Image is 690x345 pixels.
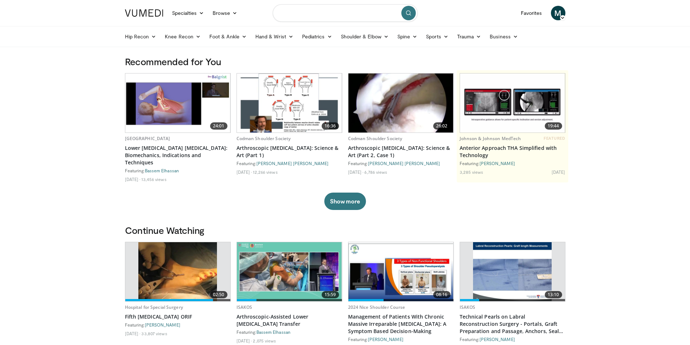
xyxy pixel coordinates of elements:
a: [PERSON_NAME] [480,161,515,166]
a: Johnson & Johnson MedTech [460,135,521,142]
a: Anterior Approach THA Simplified with Technology [460,144,565,159]
div: Featuring: [125,322,231,328]
span: 15:59 [322,291,339,298]
a: Fifth [MEDICAL_DATA] ORIF [125,313,231,320]
a: [PERSON_NAME] [PERSON_NAME] [256,161,329,166]
div: Featuring: [460,336,565,342]
li: [DATE] [552,169,565,175]
a: 13:10 [460,242,565,301]
a: ISAKOS [460,304,476,310]
div: Featuring: [348,336,454,342]
a: 16:36 [237,73,342,132]
img: bf54c2e0-307b-4497-9fd2-9e138e44865f.620x360_q85_upscale.jpg [237,242,342,301]
span: FEATURED [544,136,565,141]
img: 2fb1b21f-20a4-4c02-8f83-53a491434ec0.620x360_q85_upscale.jpg [348,242,453,301]
a: Spine [393,29,422,44]
a: 26:02 [348,73,453,132]
li: 13,456 views [141,176,166,182]
li: 12,266 views [253,169,277,175]
div: Featuring: [348,160,454,166]
span: 02:50 [210,291,227,298]
img: 8755cb00-2fbb-4849-b76b-e8d09c3f7189.620x360_q85_upscale.jpg [473,242,552,301]
li: 2,075 views [253,338,276,344]
a: Arthroscopic [MEDICAL_DATA]: Science & Art (Part 2, Case 1) [348,144,454,159]
img: d89f0267-306c-4f6a-b37a-3c9fe0bc066b.620x360_q85_upscale.jpg [348,73,453,132]
li: [DATE] [125,331,141,336]
div: Featuring: [237,160,342,166]
h3: Recommended for You [125,56,565,67]
a: 02:50 [125,242,230,301]
a: Shoulder & Elbow [336,29,393,44]
li: [DATE] [125,176,141,182]
li: [DATE] [237,338,252,344]
a: ISAKOS [237,304,252,310]
a: Bassem Elhassan [145,168,179,173]
a: 24:01 [125,73,230,132]
a: [PERSON_NAME] [368,337,403,342]
a: Specialties [168,6,209,20]
a: [GEOGRAPHIC_DATA] [125,135,170,142]
li: 3,285 views [460,169,484,175]
a: Favorites [517,6,547,20]
img: 06bb1c17-1231-4454-8f12-6191b0b3b81a.620x360_q85_upscale.jpg [460,73,565,132]
span: 19:44 [545,122,562,130]
a: Browse [208,6,242,20]
h3: Continue Watching [125,224,565,236]
a: Pediatrics [298,29,336,44]
a: Hospital for Special Surgery [125,304,183,310]
a: Hip Recon [121,29,161,44]
img: 15e48c35-ecb5-4c80-9a38-3e8c80eafadf.620x360_q85_upscale.jpg [138,242,217,301]
li: 6,786 views [364,169,387,175]
div: Featuring: [125,168,231,173]
a: Foot & Ankle [205,29,251,44]
a: [PERSON_NAME] [480,337,515,342]
button: Show more [324,193,366,210]
a: 2024 Nice Shoulder Course [348,304,405,310]
a: Management of Patients With Chronic Massive Irreparable [MEDICAL_DATA]: A Symptom Based Decision-... [348,313,454,335]
a: Trauma [453,29,486,44]
a: Bassem Elhassan [256,329,291,335]
li: [DATE] [237,169,252,175]
span: 16:36 [322,122,339,130]
span: 08:16 [433,291,451,298]
a: M [551,6,565,20]
a: [PERSON_NAME] [145,322,180,327]
a: [PERSON_NAME] [PERSON_NAME] [368,161,440,166]
li: [DATE] [348,169,364,175]
div: Featuring: [460,160,565,166]
a: Codman Shoulder Society [237,135,291,142]
a: Business [485,29,522,44]
a: 19:44 [460,73,565,132]
img: VuMedi Logo [125,9,163,17]
span: 13:10 [545,291,562,298]
a: Hand & Wrist [251,29,298,44]
input: Search topics, interventions [273,4,418,22]
a: Knee Recon [160,29,205,44]
a: Sports [422,29,453,44]
div: Featuring: [237,329,342,335]
li: 33,807 views [141,331,167,336]
img: 003f300e-98b5-4117-aead-6046ac8f096e.620x360_q85_upscale.jpg [125,73,230,132]
img: 83a4a6a0-2498-4462-a6c6-c2fb0fff2d55.620x360_q85_upscale.jpg [237,73,342,132]
span: 24:01 [210,122,227,130]
a: 15:59 [237,242,342,301]
a: Technical Pearls on Labral Reconstruction Surgery - Portals, Graft Preparation and Passage, Ancho... [460,313,565,335]
span: 26:02 [433,122,451,130]
a: Lower [MEDICAL_DATA] [MEDICAL_DATA]: Biomechanics, Indications and Techniques [125,144,231,166]
a: 08:16 [348,242,453,301]
a: Codman Shoulder Society [348,135,402,142]
a: Arthroscopic [MEDICAL_DATA]: Science & Art (Part 1) [237,144,342,159]
a: Arthroscopic-Assisted Lower [MEDICAL_DATA] Transfer [237,313,342,328]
